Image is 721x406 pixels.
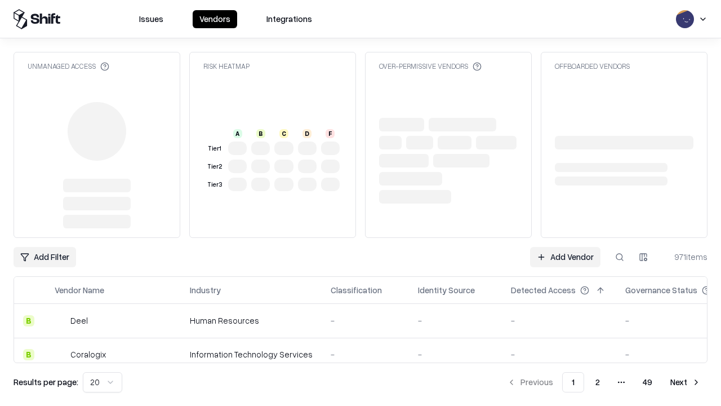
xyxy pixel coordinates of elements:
button: Add Filter [14,247,76,267]
div: A [233,129,242,138]
button: Vendors [193,10,237,28]
div: - [511,348,607,360]
div: Offboarded Vendors [555,61,630,71]
div: Tier 2 [206,162,224,171]
button: Next [664,372,707,392]
nav: pagination [500,372,707,392]
div: F [326,129,335,138]
div: D [302,129,311,138]
div: Information Technology Services [190,348,313,360]
div: Human Resources [190,315,313,326]
div: Industry [190,284,221,296]
div: Deel [70,315,88,326]
div: B [23,315,34,326]
div: - [418,315,493,326]
div: B [23,349,34,360]
img: Coralogix [55,349,66,360]
p: Results per page: [14,376,78,388]
div: Tier 1 [206,144,224,153]
div: - [511,315,607,326]
div: - [331,315,400,326]
button: 49 [634,372,661,392]
button: Issues [132,10,170,28]
div: C [279,129,288,138]
div: Vendor Name [55,284,104,296]
div: Governance Status [625,284,697,296]
div: Identity Source [418,284,475,296]
button: 2 [586,372,609,392]
img: Deel [55,315,66,326]
div: Detected Access [511,284,576,296]
div: Risk Heatmap [203,61,250,71]
div: Coralogix [70,348,106,360]
div: B [256,129,265,138]
div: Over-Permissive Vendors [379,61,482,71]
a: Add Vendor [530,247,600,267]
div: Tier 3 [206,180,224,189]
div: 971 items [662,251,707,263]
button: Integrations [260,10,319,28]
div: - [418,348,493,360]
div: - [331,348,400,360]
div: Unmanaged Access [28,61,109,71]
div: Classification [331,284,382,296]
button: 1 [562,372,584,392]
